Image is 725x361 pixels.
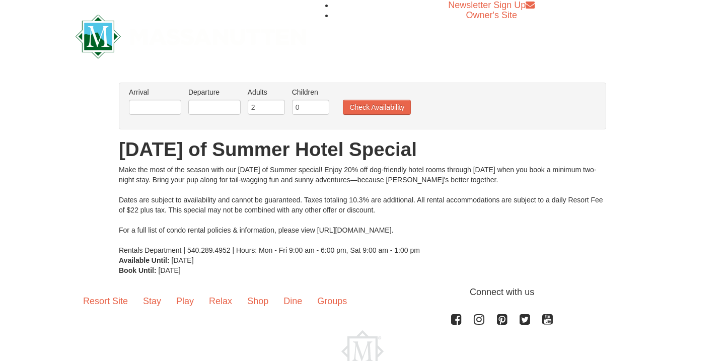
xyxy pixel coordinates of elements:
[76,285,135,317] a: Resort Site
[169,285,201,317] a: Play
[276,285,310,317] a: Dine
[172,256,194,264] span: [DATE]
[119,256,170,264] strong: Available Until:
[292,87,329,97] label: Children
[240,285,276,317] a: Shop
[188,87,241,97] label: Departure
[135,285,169,317] a: Stay
[119,139,606,160] h1: [DATE] of Summer Hotel Special
[129,87,181,97] label: Arrival
[310,285,354,317] a: Groups
[466,10,517,20] a: Owner's Site
[248,87,285,97] label: Adults
[201,285,240,317] a: Relax
[119,165,606,255] div: Make the most of the season with our [DATE] of Summer special! Enjoy 20% off dog-friendly hotel r...
[76,285,649,299] p: Connect with us
[119,266,157,274] strong: Book Until:
[343,100,411,115] button: Check Availability
[159,266,181,274] span: [DATE]
[76,15,306,58] img: Massanutten Resort Logo
[76,23,306,47] a: Massanutten Resort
